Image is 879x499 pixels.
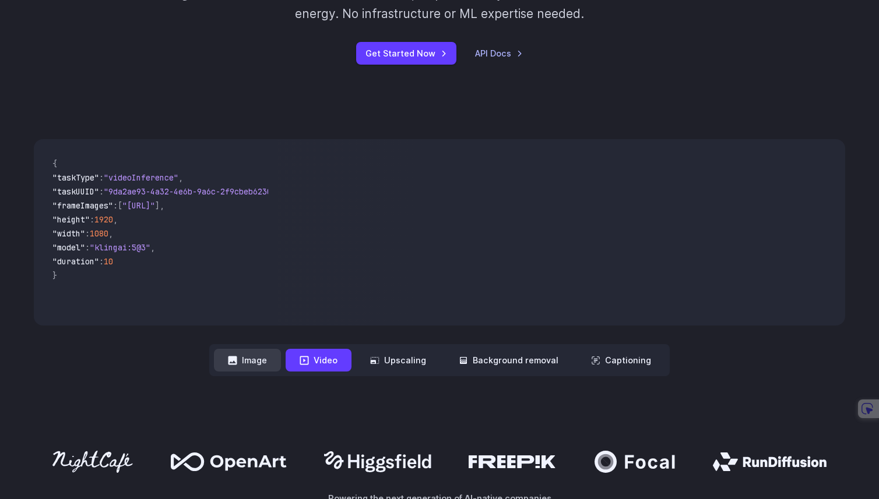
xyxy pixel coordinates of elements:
[475,47,523,60] a: API Docs
[214,349,281,371] button: Image
[118,200,122,211] span: [
[104,172,178,183] span: "videoInference"
[108,228,113,239] span: ,
[356,42,456,65] a: Get Started Now
[113,200,118,211] span: :
[52,270,57,281] span: }
[52,200,113,211] span: "frameImages"
[150,242,155,253] span: ,
[90,214,94,225] span: :
[94,214,113,225] span: 1920
[52,256,99,267] span: "duration"
[113,214,118,225] span: ,
[104,186,281,197] span: "9da2ae93-4a32-4e6b-9a6c-2f9cbeb62301"
[90,228,108,239] span: 1080
[99,172,104,183] span: :
[99,186,104,197] span: :
[104,256,113,267] span: 10
[445,349,572,371] button: Background removal
[577,349,665,371] button: Captioning
[52,172,99,183] span: "taskType"
[52,186,99,197] span: "taskUUID"
[155,200,160,211] span: ]
[52,242,85,253] span: "model"
[160,200,164,211] span: ,
[52,228,85,239] span: "width"
[52,158,57,169] span: {
[52,214,90,225] span: "height"
[90,242,150,253] span: "klingai:5@3"
[85,228,90,239] span: :
[286,349,351,371] button: Video
[85,242,90,253] span: :
[356,349,440,371] button: Upscaling
[99,256,104,267] span: :
[122,200,155,211] span: "[URL]"
[178,172,183,183] span: ,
